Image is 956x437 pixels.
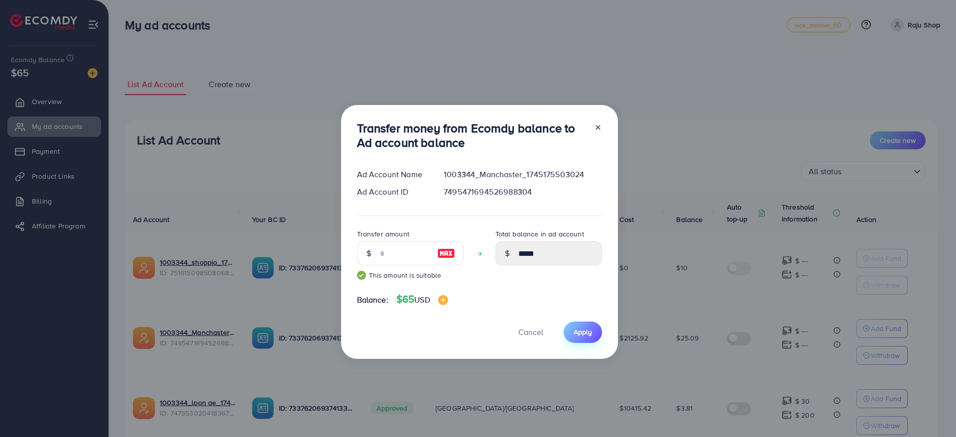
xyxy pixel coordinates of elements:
button: Cancel [506,322,556,343]
img: image [438,295,448,305]
div: 1003344_Manchaster_1745175503024 [436,169,609,180]
iframe: Chat [914,392,949,430]
small: This amount is suitable [357,270,464,280]
span: USD [414,294,430,305]
div: 7495471694526988304 [436,186,609,198]
img: image [437,247,455,259]
div: Ad Account Name [349,169,436,180]
h3: Transfer money from Ecomdy balance to Ad account balance [357,121,586,150]
span: Balance: [357,294,388,306]
h4: $65 [396,293,448,306]
span: Apply [574,327,592,337]
img: guide [357,271,366,280]
button: Apply [564,322,602,343]
div: Ad Account ID [349,186,436,198]
label: Total balance in ad account [495,229,584,239]
label: Transfer amount [357,229,409,239]
span: Cancel [518,327,543,337]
